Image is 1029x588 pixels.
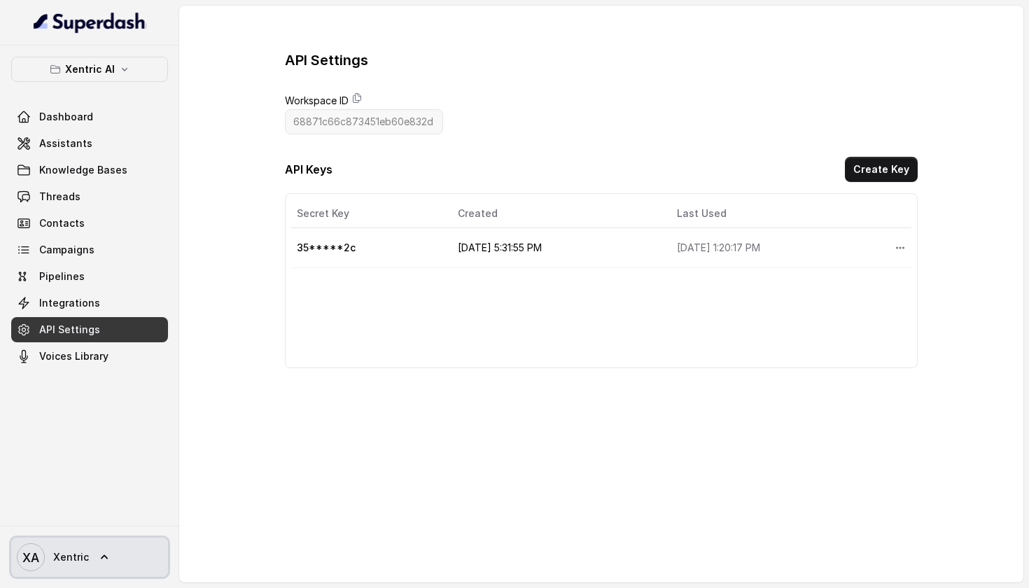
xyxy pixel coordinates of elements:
[11,237,168,262] a: Campaigns
[11,104,168,129] a: Dashboard
[53,550,89,564] span: Xentric
[291,199,447,228] th: Secret Key
[39,349,108,363] span: Voices Library
[11,211,168,236] a: Contacts
[65,61,115,78] p: Xentric AI
[11,317,168,342] a: API Settings
[11,344,168,369] a: Voices Library
[285,161,332,178] h3: API Keys
[888,235,913,260] button: More options
[39,323,100,337] span: API Settings
[666,199,883,228] th: Last Used
[39,243,94,257] span: Campaigns
[39,163,127,177] span: Knowledge Bases
[285,50,368,70] h3: API Settings
[39,269,85,283] span: Pipelines
[22,550,39,565] text: XA
[11,131,168,156] a: Assistants
[39,110,93,124] span: Dashboard
[39,296,100,310] span: Integrations
[39,190,80,204] span: Threads
[11,264,168,289] a: Pipelines
[447,228,666,268] td: [DATE] 5:31:55 PM
[11,538,168,577] a: Xentric
[285,92,349,109] label: Workspace ID
[11,290,168,316] a: Integrations
[11,57,168,82] button: Xentric AI
[447,199,666,228] th: Created
[845,157,918,182] button: Create Key
[666,228,883,268] td: [DATE] 1:20:17 PM
[11,184,168,209] a: Threads
[11,157,168,183] a: Knowledge Bases
[39,136,92,150] span: Assistants
[39,216,85,230] span: Contacts
[34,11,146,34] img: light.svg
